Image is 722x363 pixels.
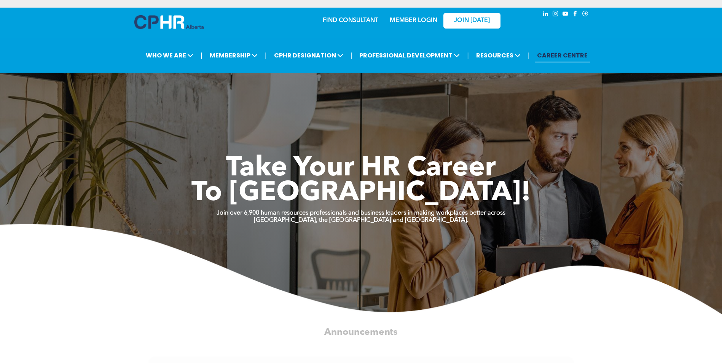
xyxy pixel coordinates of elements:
li: | [201,48,202,63]
a: youtube [561,10,570,20]
a: CAREER CENTRE [535,48,590,62]
li: | [265,48,267,63]
a: Social network [581,10,590,20]
a: JOIN [DATE] [443,13,500,29]
span: Take Your HR Career [226,155,496,182]
span: JOIN [DATE] [454,17,490,24]
a: linkedin [542,10,550,20]
li: | [467,48,469,63]
img: A blue and white logo for cp alberta [134,15,204,29]
li: | [528,48,530,63]
li: | [351,48,352,63]
span: RESOURCES [474,48,523,62]
span: PROFESSIONAL DEVELOPMENT [357,48,462,62]
a: instagram [551,10,560,20]
span: MEMBERSHIP [207,48,260,62]
a: FIND CONSULTANT [323,18,378,24]
a: MEMBER LOGIN [390,18,437,24]
a: facebook [571,10,580,20]
strong: Join over 6,900 human resources professionals and business leaders in making workplaces better ac... [217,210,505,216]
span: WHO WE ARE [143,48,196,62]
span: CPHR DESIGNATION [272,48,346,62]
span: To [GEOGRAPHIC_DATA]! [191,180,531,207]
strong: [GEOGRAPHIC_DATA], the [GEOGRAPHIC_DATA] and [GEOGRAPHIC_DATA]. [254,217,469,223]
span: Announcements [324,328,397,337]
